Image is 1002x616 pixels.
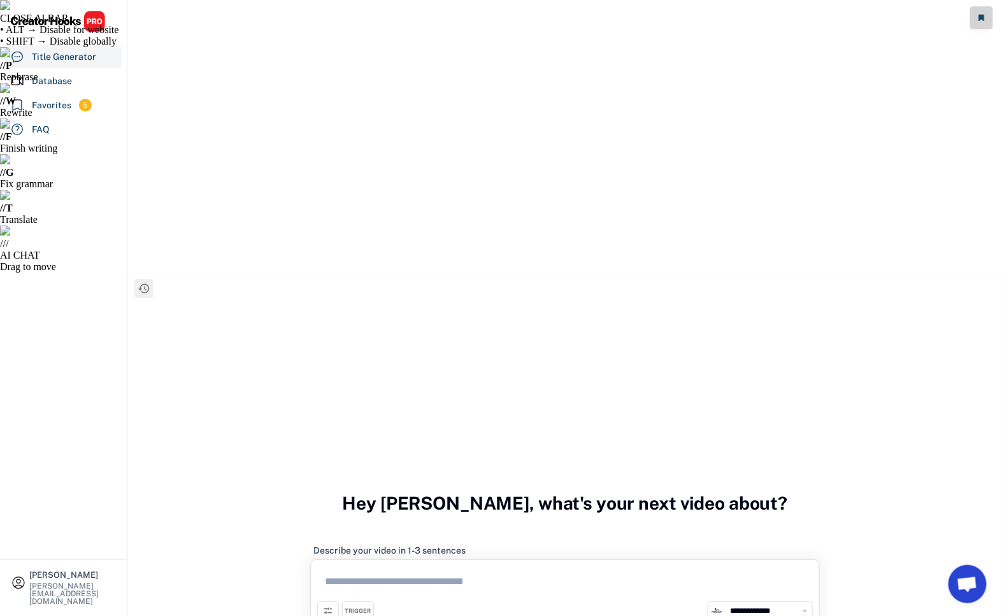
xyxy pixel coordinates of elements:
[343,479,788,527] h3: Hey [PERSON_NAME], what's your next video about?
[948,565,987,603] a: Open chat
[313,545,466,556] div: Describe your video in 1-3 sentences
[29,582,116,605] div: [PERSON_NAME][EMAIL_ADDRESS][DOMAIN_NAME]
[29,571,116,579] div: [PERSON_NAME]
[345,607,371,615] div: TRIGGER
